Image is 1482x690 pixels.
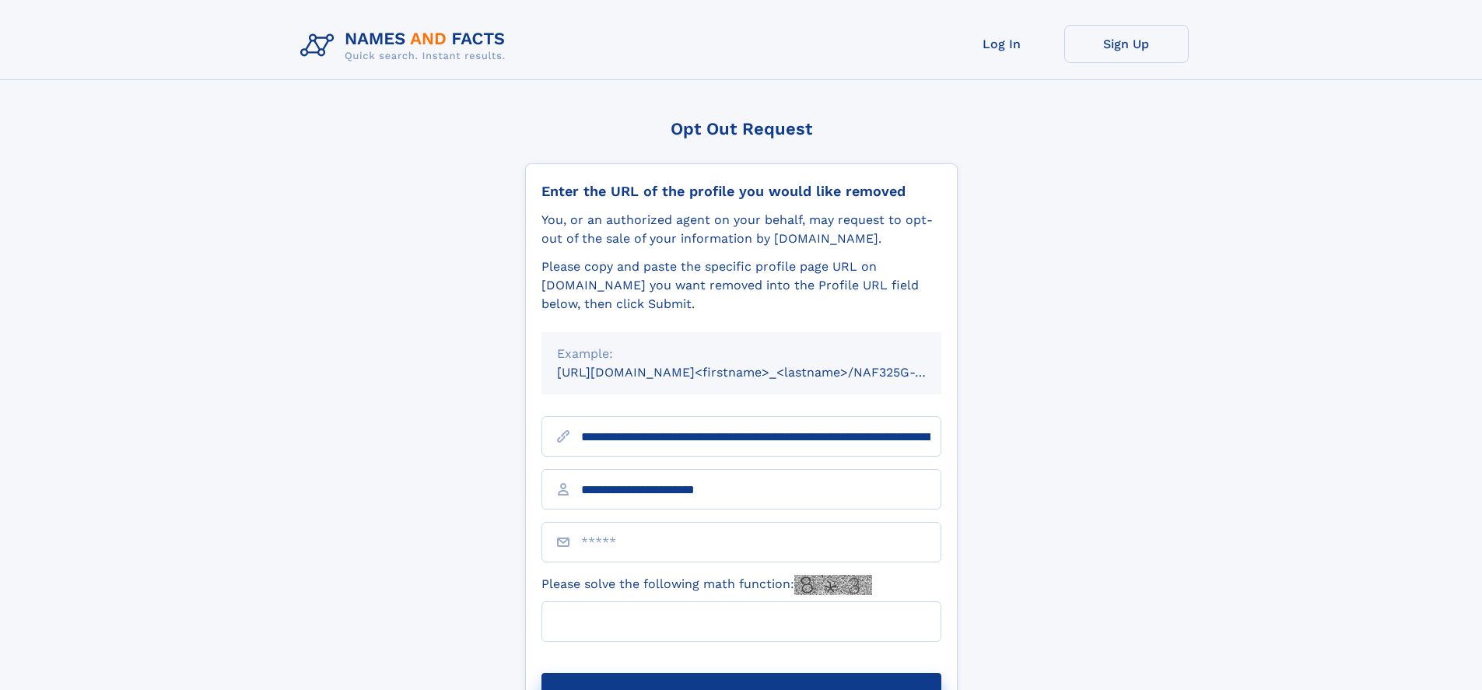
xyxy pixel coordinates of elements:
[541,575,872,595] label: Please solve the following math function:
[541,211,941,248] div: You, or an authorized agent on your behalf, may request to opt-out of the sale of your informatio...
[541,257,941,313] div: Please copy and paste the specific profile page URL on [DOMAIN_NAME] you want removed into the Pr...
[940,25,1064,63] a: Log In
[557,345,926,363] div: Example:
[557,365,971,380] small: [URL][DOMAIN_NAME]<firstname>_<lastname>/NAF325G-xxxxxxxx
[1064,25,1189,63] a: Sign Up
[525,119,958,138] div: Opt Out Request
[294,25,518,67] img: Logo Names and Facts
[541,183,941,200] div: Enter the URL of the profile you would like removed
